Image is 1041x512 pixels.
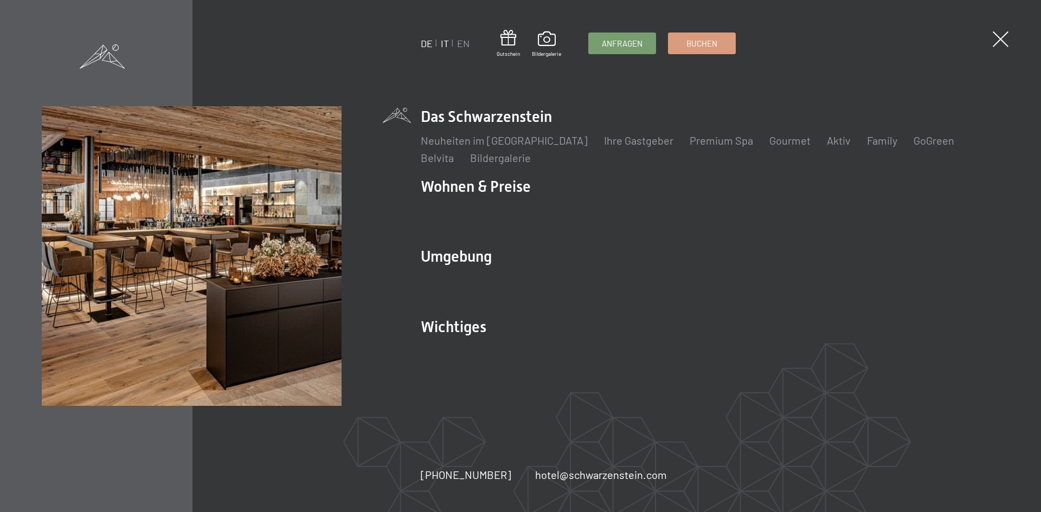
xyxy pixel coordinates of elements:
a: Belvita [421,151,454,164]
a: GoGreen [914,134,954,147]
a: IT [441,37,449,49]
a: EN [457,37,470,49]
a: Gutschein [497,30,520,57]
a: Gourmet [769,134,811,147]
a: [PHONE_NUMBER] [421,467,511,482]
a: Ihre Gastgeber [604,134,673,147]
a: Bildergalerie [532,31,561,57]
a: Bildergalerie [470,151,531,164]
span: Anfragen [602,38,642,49]
a: Buchen [669,33,735,54]
span: Gutschein [497,50,520,57]
a: Family [867,134,897,147]
a: Neuheiten im [GEOGRAPHIC_DATA] [421,134,588,147]
a: Premium Spa [690,134,753,147]
span: Bildergalerie [532,50,561,57]
a: Aktiv [827,134,851,147]
span: Buchen [686,38,717,49]
a: Anfragen [589,33,656,54]
a: DE [421,37,433,49]
a: hotel@schwarzenstein.com [535,467,667,482]
span: [PHONE_NUMBER] [421,468,511,481]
